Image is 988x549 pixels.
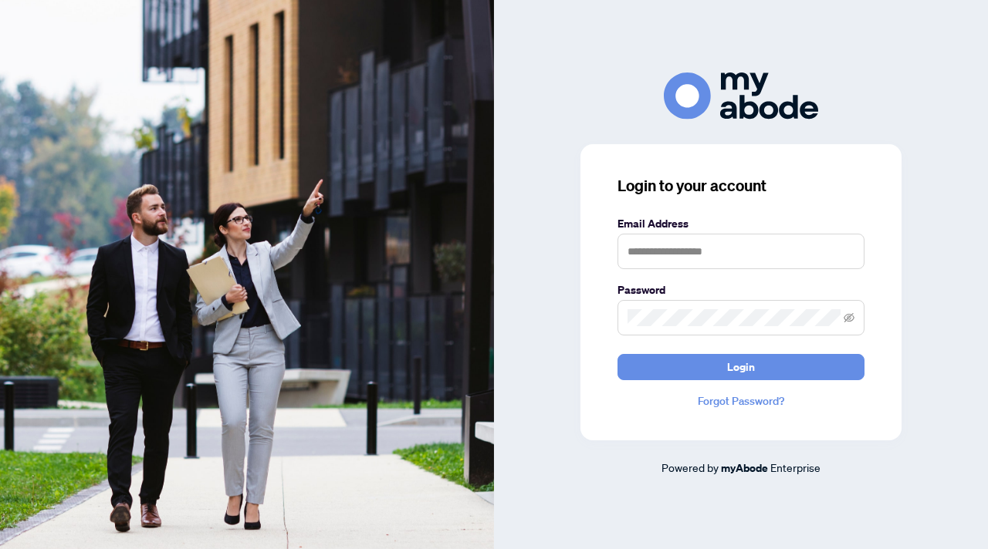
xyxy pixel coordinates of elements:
span: Enterprise [770,460,821,474]
span: Powered by [661,460,719,474]
a: Forgot Password? [617,392,864,409]
img: ma-logo [664,72,818,120]
h3: Login to your account [617,175,864,197]
label: Email Address [617,215,864,232]
span: eye-invisible [844,312,854,323]
label: Password [617,281,864,298]
span: Login [727,355,755,379]
a: myAbode [721,460,768,477]
button: Login [617,354,864,380]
